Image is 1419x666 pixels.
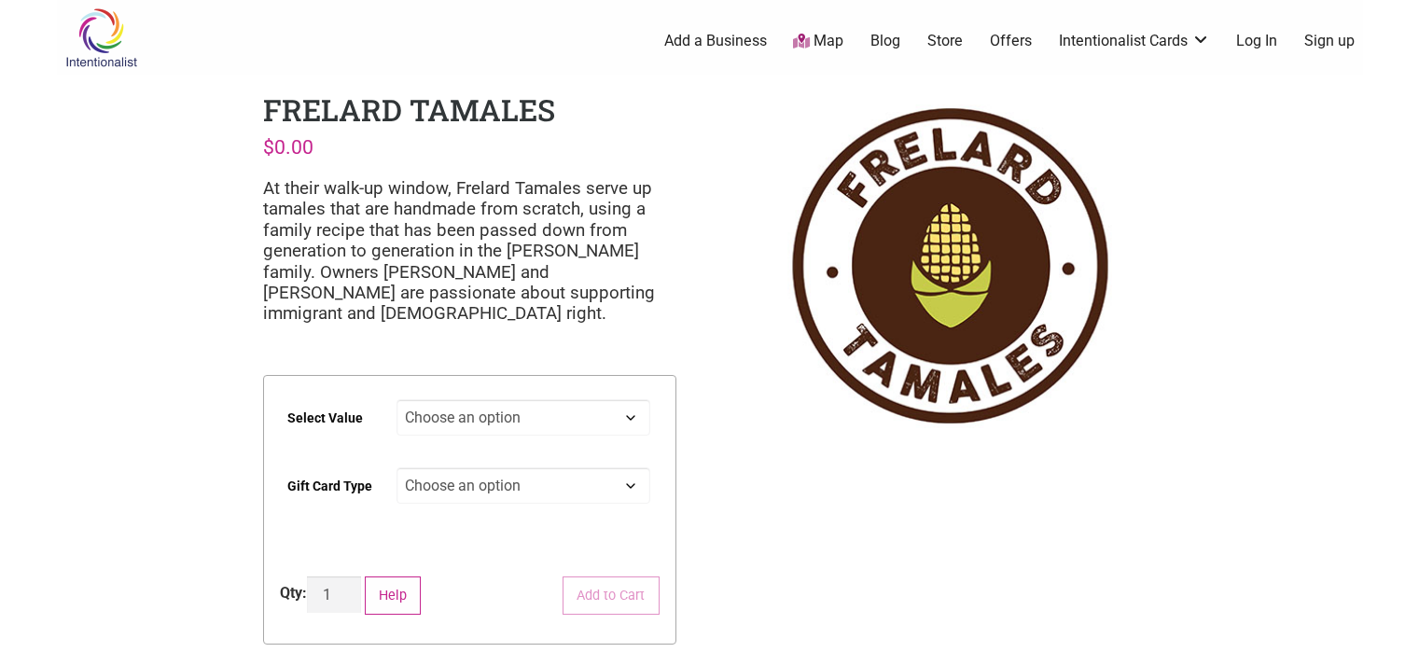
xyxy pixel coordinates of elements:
[1059,31,1210,51] a: Intentionalist Cards
[563,576,660,615] button: Add to Cart
[287,465,372,507] label: Gift Card Type
[280,582,307,604] div: Qty:
[287,397,363,439] label: Select Value
[263,178,676,325] p: At their walk-up window, Frelard Tamales serve up tamales that are handmade from scratch, using a...
[263,135,274,159] span: $
[1236,31,1277,51] a: Log In
[57,7,146,68] img: Intentionalist
[870,31,900,51] a: Blog
[990,31,1032,51] a: Offers
[1304,31,1355,51] a: Sign up
[365,576,422,615] button: Help
[793,31,843,52] a: Map
[263,135,313,159] bdi: 0.00
[263,90,555,130] h1: Frelard Tamales
[664,31,767,51] a: Add a Business
[743,90,1156,442] img: Frelard Tamales logo
[307,576,361,613] input: Product quantity
[927,31,963,51] a: Store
